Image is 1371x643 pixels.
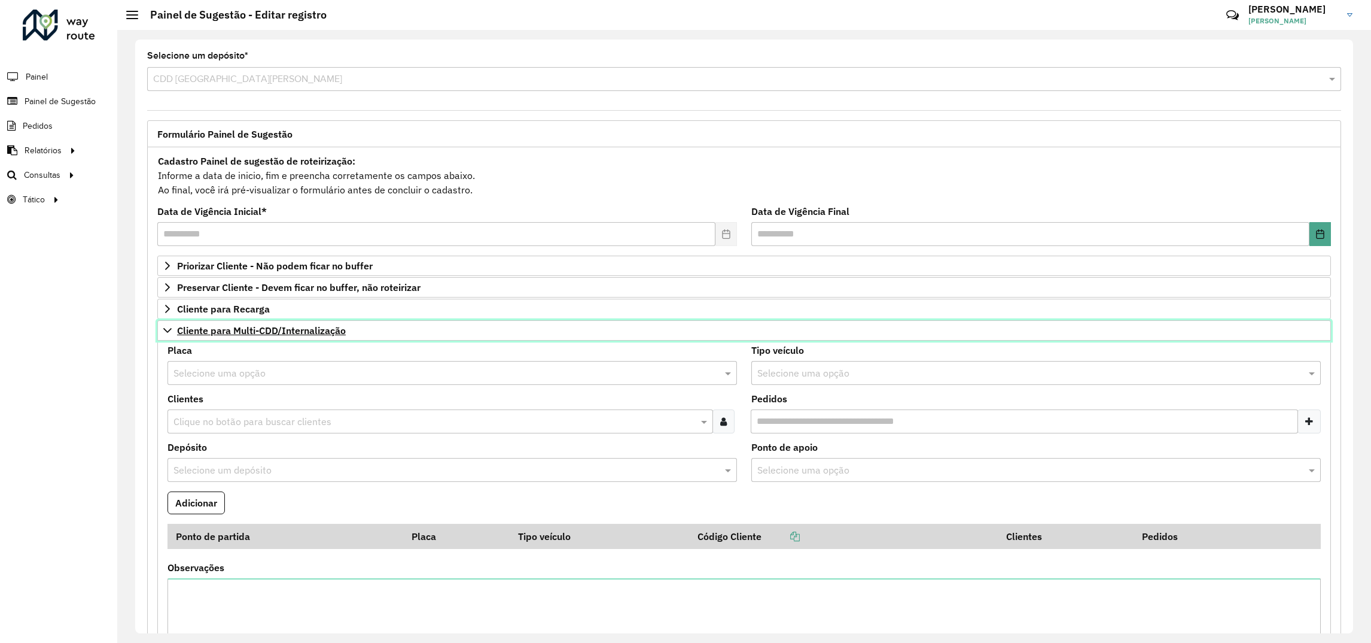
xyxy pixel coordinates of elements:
th: Clientes [998,524,1134,549]
a: Copiar [761,530,800,542]
span: Pedidos [23,120,53,132]
div: Informe a data de inicio, fim e preencha corretamente os campos abaixo. Ao final, você irá pré-vi... [157,153,1331,198]
label: Placa [167,343,192,357]
button: Adicionar [167,492,225,514]
a: Contato Rápido [1220,2,1245,28]
label: Pedidos [751,392,787,406]
span: Formulário Painel de Sugestão [157,129,293,139]
span: Cliente para Recarga [177,304,270,314]
h2: Painel de Sugestão - Editar registro [138,8,327,22]
span: Preservar Cliente - Devem ficar no buffer, não roteirizar [177,283,421,292]
a: Priorizar Cliente - Não podem ficar no buffer [157,256,1331,276]
label: Data de Vigência Inicial [157,204,267,219]
span: Painel de Sugestão [25,95,96,108]
span: [PERSON_NAME] [1248,16,1338,26]
th: Código Cliente [689,524,998,549]
span: Painel [26,71,48,83]
th: Pedidos [1134,524,1270,549]
strong: Cadastro Painel de sugestão de roteirização: [158,155,355,167]
span: Consultas [24,169,60,181]
a: Preservar Cliente - Devem ficar no buffer, não roteirizar [157,277,1331,298]
a: Cliente para Recarga [157,299,1331,319]
h3: [PERSON_NAME] [1248,4,1338,15]
span: Tático [23,193,45,206]
span: Relatórios [25,144,62,157]
label: Tipo veículo [751,343,804,357]
label: Data de Vigência Final [751,204,849,219]
label: Depósito [167,440,207,454]
th: Ponto de partida [167,524,403,549]
th: Placa [403,524,510,549]
button: Choose Date [1309,222,1331,246]
a: Cliente para Multi-CDD/Internalização [157,320,1331,341]
th: Tipo veículo [510,524,689,549]
label: Selecione um depósito [147,48,248,63]
label: Clientes [167,392,203,406]
label: Ponto de apoio [751,440,818,454]
label: Observações [167,560,224,575]
span: Priorizar Cliente - Não podem ficar no buffer [177,261,373,271]
span: Cliente para Multi-CDD/Internalização [177,326,346,335]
